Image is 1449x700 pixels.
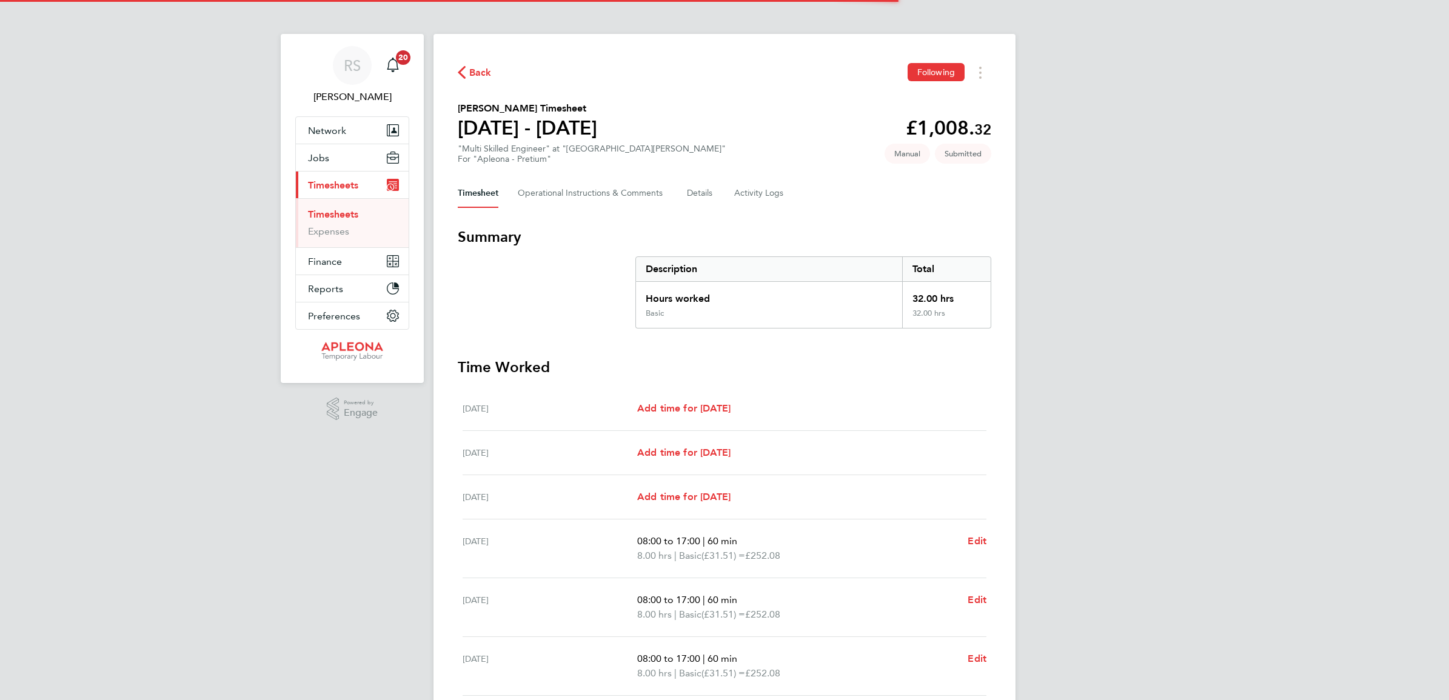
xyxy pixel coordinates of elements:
[745,667,780,679] span: £252.08
[703,535,705,547] span: |
[701,608,745,620] span: (£31.51) =
[687,179,715,208] button: Details
[637,653,700,664] span: 08:00 to 17:00
[463,401,637,416] div: [DATE]
[637,550,672,561] span: 8.00 hrs
[637,445,731,460] a: Add time for [DATE]
[701,667,745,679] span: (£31.51) =
[458,358,991,377] h3: Time Worked
[637,402,731,414] span: Add time for [DATE]
[674,608,677,620] span: |
[637,447,731,458] span: Add time for [DATE]
[968,594,986,605] span: Edit
[308,225,349,237] a: Expenses
[463,445,637,460] div: [DATE]
[646,308,664,318] div: Basic
[636,282,902,308] div: Hours worked
[908,63,965,81] button: Following
[703,653,705,664] span: |
[295,46,409,104] a: RS[PERSON_NAME]
[327,398,378,421] a: Powered byEngage
[968,593,986,607] a: Edit
[296,275,409,302] button: Reports
[308,125,346,136] span: Network
[321,342,383,361] img: apleona-logo-retina.png
[458,154,726,164] div: For "Apleona - Pretium"
[935,144,991,164] span: This timesheet is Submitted.
[296,144,409,171] button: Jobs
[734,179,785,208] button: Activity Logs
[295,90,409,104] span: Robin Stockman
[296,117,409,144] button: Network
[463,534,637,563] div: [DATE]
[745,608,780,620] span: £252.08
[637,535,700,547] span: 08:00 to 17:00
[281,34,424,383] nav: Main navigation
[885,144,930,164] span: This timesheet was manually created.
[637,490,731,504] a: Add time for [DATE]
[679,666,701,681] span: Basic
[906,116,991,139] app-decimal: £1,008.
[296,248,409,275] button: Finance
[344,58,361,73] span: RS
[458,227,991,247] h3: Summary
[637,667,672,679] span: 8.00 hrs
[308,256,342,267] span: Finance
[308,152,329,164] span: Jobs
[968,534,986,548] a: Edit
[708,535,737,547] span: 60 min
[308,179,358,191] span: Timesheets
[637,491,731,502] span: Add time for [DATE]
[635,256,991,328] div: Summary
[637,401,731,416] a: Add time for [DATE]
[296,302,409,329] button: Preferences
[968,535,986,547] span: Edit
[458,101,597,116] h2: [PERSON_NAME] Timesheet
[703,594,705,605] span: |
[708,594,737,605] span: 60 min
[295,342,409,361] a: Go to home page
[469,65,492,80] span: Back
[344,408,378,418] span: Engage
[674,667,677,679] span: |
[701,550,745,561] span: (£31.51) =
[917,67,955,78] span: Following
[679,607,701,622] span: Basic
[674,550,677,561] span: |
[463,593,637,622] div: [DATE]
[679,548,701,563] span: Basic
[902,257,991,281] div: Total
[308,208,358,220] a: Timesheets
[463,490,637,504] div: [DATE]
[458,179,498,208] button: Timesheet
[708,653,737,664] span: 60 min
[381,46,405,85] a: 20
[463,652,637,681] div: [DATE]
[974,121,991,138] span: 32
[969,63,991,82] button: Timesheets Menu
[637,608,672,620] span: 8.00 hrs
[636,257,902,281] div: Description
[518,179,668,208] button: Operational Instructions & Comments
[344,398,378,408] span: Powered by
[458,65,492,80] button: Back
[968,653,986,664] span: Edit
[458,116,597,140] h1: [DATE] - [DATE]
[637,594,700,605] span: 08:00 to 17:00
[296,198,409,247] div: Timesheets
[458,144,726,164] div: "Multi Skilled Engineer" at "[GEOGRAPHIC_DATA][PERSON_NAME]"
[902,282,991,308] div: 32.00 hrs
[308,283,343,295] span: Reports
[308,310,360,322] span: Preferences
[745,550,780,561] span: £252.08
[902,308,991,328] div: 32.00 hrs
[296,172,409,198] button: Timesheets
[396,50,410,65] span: 20
[968,652,986,666] a: Edit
